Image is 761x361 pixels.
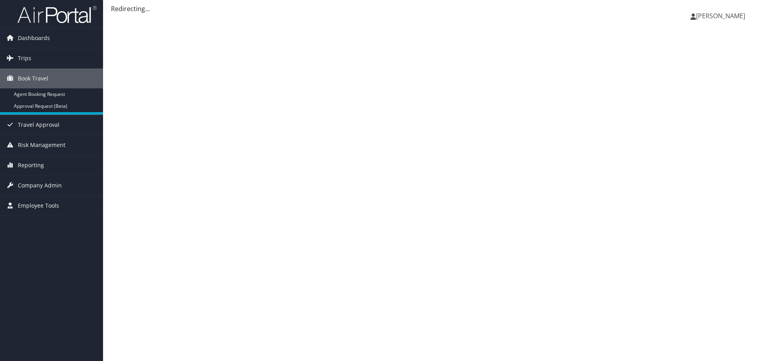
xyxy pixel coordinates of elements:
span: Dashboards [18,28,50,48]
span: Reporting [18,155,44,175]
span: [PERSON_NAME] [696,11,745,20]
span: Company Admin [18,176,62,195]
span: Travel Approval [18,115,59,135]
span: Employee Tools [18,196,59,216]
span: Trips [18,48,31,68]
span: Book Travel [18,69,48,88]
a: [PERSON_NAME] [690,4,753,28]
img: airportal-logo.png [17,5,97,24]
div: Redirecting... [111,4,753,13]
span: Risk Management [18,135,65,155]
